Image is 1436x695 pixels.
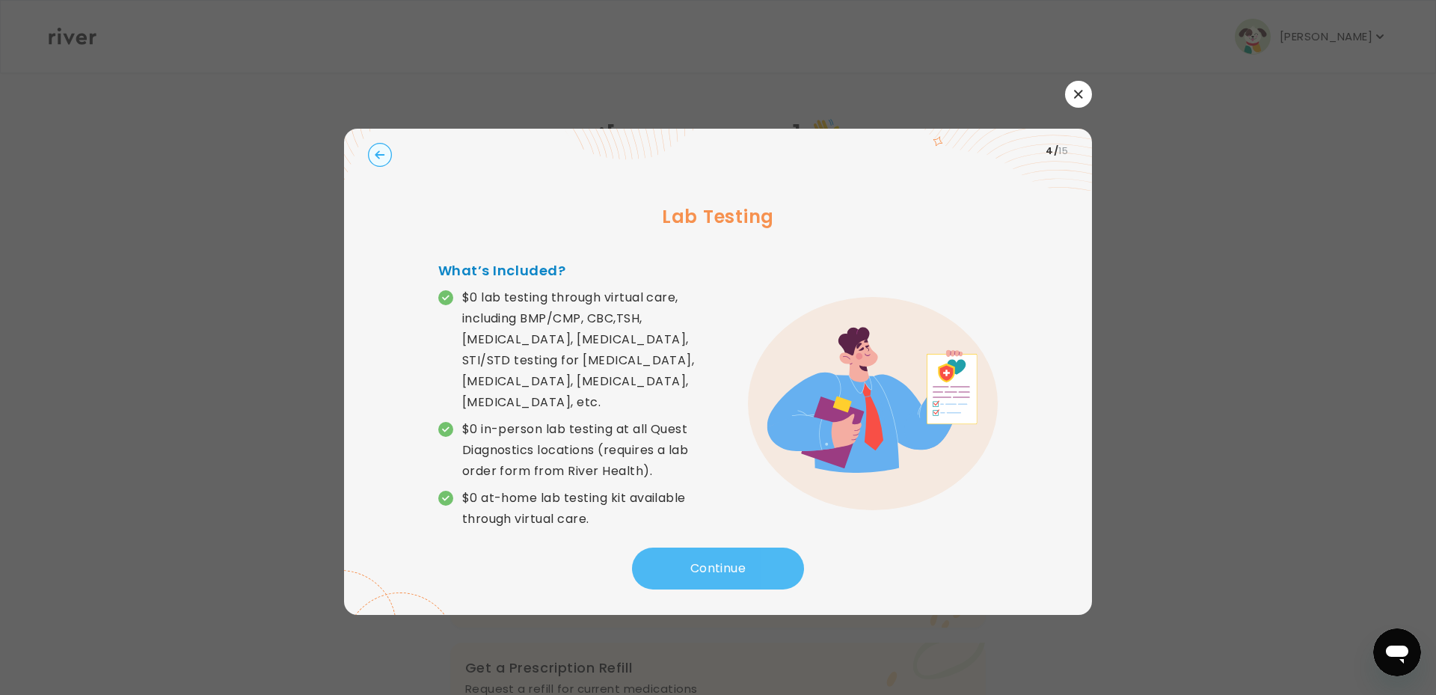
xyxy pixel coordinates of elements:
iframe: Button to launch messaging window [1373,628,1421,676]
button: Continue [632,548,804,590]
p: $0 in-person lab testing at all Quest Diagnostics locations (requires a lab order form from River... [462,419,718,482]
h3: Lab Testing [368,203,1068,230]
h4: What’s Included? [438,260,718,281]
p: $0 lab testing through virtual care, including BMP/CMP, CBC,TSH, [MEDICAL_DATA], [MEDICAL_DATA], ... [462,287,718,413]
p: $0 at-home lab testing kit available through virtual care. [462,488,718,530]
img: error graphic [748,297,998,511]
